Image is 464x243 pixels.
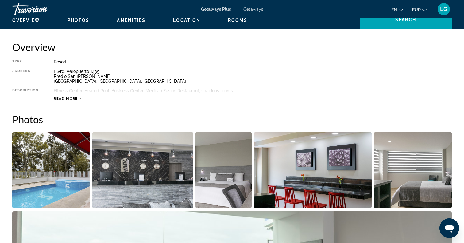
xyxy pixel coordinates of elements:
div: Address [12,69,38,84]
span: EUR [412,7,421,12]
div: Blvrd. Aeropuerto 1435 Predio San [PERSON_NAME] [GEOGRAPHIC_DATA], [GEOGRAPHIC_DATA], [GEOGRAPHIC... [54,69,452,84]
a: Travorium [12,1,74,17]
span: Read more [54,97,78,101]
button: Read more [54,96,83,101]
button: Change language [391,5,403,14]
button: User Menu [436,3,452,16]
button: Open full-screen image slider [12,132,90,209]
span: Search [395,17,416,22]
button: Photos [68,18,90,23]
iframe: Bouton de lancement de la fenêtre de messagerie [439,218,459,238]
span: en [391,7,397,12]
button: Open full-screen image slider [374,132,452,209]
button: Search [360,10,452,29]
h2: Overview [12,41,452,53]
button: Change currency [412,5,427,14]
h2: Photos [12,113,452,125]
button: Open full-screen image slider [195,132,252,209]
button: Location [173,18,200,23]
button: Amenities [117,18,145,23]
div: Description [12,88,38,93]
button: Open full-screen image slider [254,132,372,209]
a: Getaways Plus [201,7,231,12]
button: Open full-screen image slider [92,132,193,209]
div: Resort [54,59,452,64]
span: LG [440,6,447,12]
div: Type [12,59,38,64]
a: Getaways [243,7,263,12]
button: Rooms [228,18,247,23]
button: Overview [12,18,40,23]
